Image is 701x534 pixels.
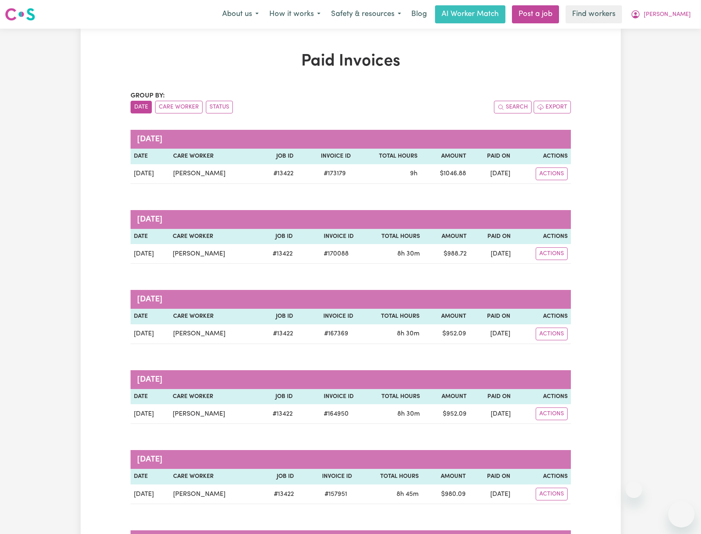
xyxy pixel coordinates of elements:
th: Job ID [257,229,296,244]
button: sort invoices by care worker [155,101,203,113]
td: [DATE] [469,484,514,504]
a: Find workers [566,5,622,23]
td: # 13422 [257,324,296,344]
th: Amount [421,149,469,164]
th: Paid On [470,389,514,405]
th: Paid On [469,149,514,164]
td: [DATE] [131,404,170,424]
a: Careseekers logo [5,5,35,24]
th: Actions [514,149,571,164]
th: Actions [514,389,571,405]
td: [PERSON_NAME] [169,404,257,424]
a: Blog [406,5,432,23]
button: Actions [536,328,568,340]
th: Care Worker [170,469,257,484]
th: Total Hours [357,389,423,405]
td: # 13422 [257,404,296,424]
img: Careseekers logo [5,7,35,22]
button: Actions [536,247,568,260]
th: Date [131,389,170,405]
button: Actions [536,407,568,420]
td: [DATE] [469,324,514,344]
th: Actions [514,229,571,244]
th: Amount [423,229,470,244]
th: Care Worker [169,229,257,244]
th: Job ID [258,469,298,484]
td: [DATE] [131,244,170,264]
td: $ 1046.88 [421,164,469,184]
th: Total Hours [356,309,423,324]
caption: [DATE] [131,370,571,389]
th: Total Hours [354,149,421,164]
span: # 164950 [319,409,354,419]
span: # 157951 [320,489,352,499]
span: 8 hours 30 minutes [397,411,420,417]
td: $ 952.09 [423,324,469,344]
button: sort invoices by paid status [206,101,233,113]
span: 8 hours 30 minutes [397,251,420,257]
th: Amount [423,309,469,324]
th: Paid On [469,309,514,324]
caption: [DATE] [131,130,571,149]
button: Safety & resources [326,6,406,23]
th: Invoice ID [296,229,357,244]
td: [PERSON_NAME] [169,244,257,264]
caption: [DATE] [131,210,571,229]
th: Date [131,309,170,324]
th: Care Worker [169,389,257,405]
th: Care Worker [170,309,257,324]
td: [PERSON_NAME] [170,484,257,504]
span: # 167369 [319,329,353,339]
th: Invoice ID [297,469,355,484]
th: Paid On [469,469,514,484]
td: [DATE] [470,404,514,424]
th: Actions [514,309,570,324]
span: [PERSON_NAME] [644,10,691,19]
span: # 170088 [319,249,354,259]
td: # 13422 [257,244,296,264]
td: $ 980.09 [422,484,469,504]
th: Total Hours [357,229,423,244]
th: Date [131,229,170,244]
th: Job ID [257,389,296,405]
span: # 173179 [319,169,351,179]
button: Actions [536,488,568,500]
a: AI Worker Match [435,5,505,23]
td: $ 988.72 [423,244,470,264]
iframe: Close message [626,482,642,498]
td: [DATE] [469,164,514,184]
span: Group by: [131,93,165,99]
button: Search [494,101,532,113]
th: Amount [422,469,469,484]
th: Job ID [257,149,297,164]
th: Job ID [257,309,296,324]
th: Date [131,149,170,164]
td: [DATE] [131,164,170,184]
th: Care Worker [170,149,257,164]
th: Amount [423,389,470,405]
button: Export [534,101,571,113]
th: Total Hours [355,469,422,484]
td: [DATE] [470,244,514,264]
th: Invoice ID [296,309,356,324]
span: 8 hours 45 minutes [397,491,419,498]
caption: [DATE] [131,450,571,469]
th: Date [131,469,170,484]
button: sort invoices by date [131,101,152,113]
span: 9 hours [410,170,417,177]
button: My Account [625,6,696,23]
td: [PERSON_NAME] [170,164,257,184]
td: # 13422 [258,484,298,504]
iframe: Button to launch messaging window [668,501,694,527]
th: Invoice ID [296,389,357,405]
button: Actions [536,167,568,180]
button: About us [217,6,264,23]
a: Post a job [512,5,559,23]
h1: Paid Invoices [131,52,571,71]
td: [DATE] [131,484,170,504]
th: Invoice ID [297,149,354,164]
caption: [DATE] [131,290,571,309]
button: How it works [264,6,326,23]
td: [DATE] [131,324,170,344]
td: $ 952.09 [423,404,470,424]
